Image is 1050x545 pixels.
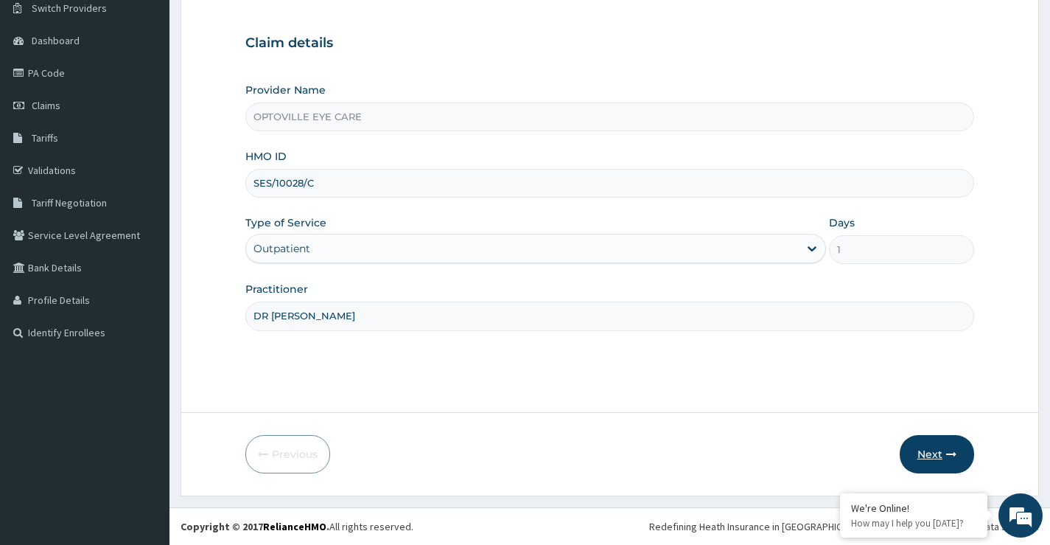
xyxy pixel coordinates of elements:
[245,282,308,296] label: Practitioner
[245,302,974,330] input: Enter Name
[253,241,310,256] div: Outpatient
[85,173,203,322] span: We're online!
[7,377,281,428] textarea: Type your message and hit 'Enter'
[32,99,60,112] span: Claims
[900,435,974,473] button: Next
[32,131,58,145] span: Tariffs
[27,74,60,111] img: d_794563401_company_1708531726252_794563401
[851,501,976,515] div: We're Online!
[649,519,1039,534] div: Redefining Heath Insurance in [GEOGRAPHIC_DATA] using Telemedicine and Data Science!
[32,196,107,209] span: Tariff Negotiation
[242,7,277,43] div: Minimize live chat window
[169,507,1050,545] footer: All rights reserved.
[77,83,248,102] div: Chat with us now
[245,35,974,52] h3: Claim details
[245,169,974,198] input: Enter HMO ID
[245,215,326,230] label: Type of Service
[245,435,330,473] button: Previous
[245,83,326,97] label: Provider Name
[263,520,326,533] a: RelianceHMO
[32,1,107,15] span: Switch Providers
[181,520,329,533] strong: Copyright © 2017 .
[829,215,855,230] label: Days
[245,149,287,164] label: HMO ID
[851,517,976,530] p: How may I help you today?
[32,34,80,47] span: Dashboard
